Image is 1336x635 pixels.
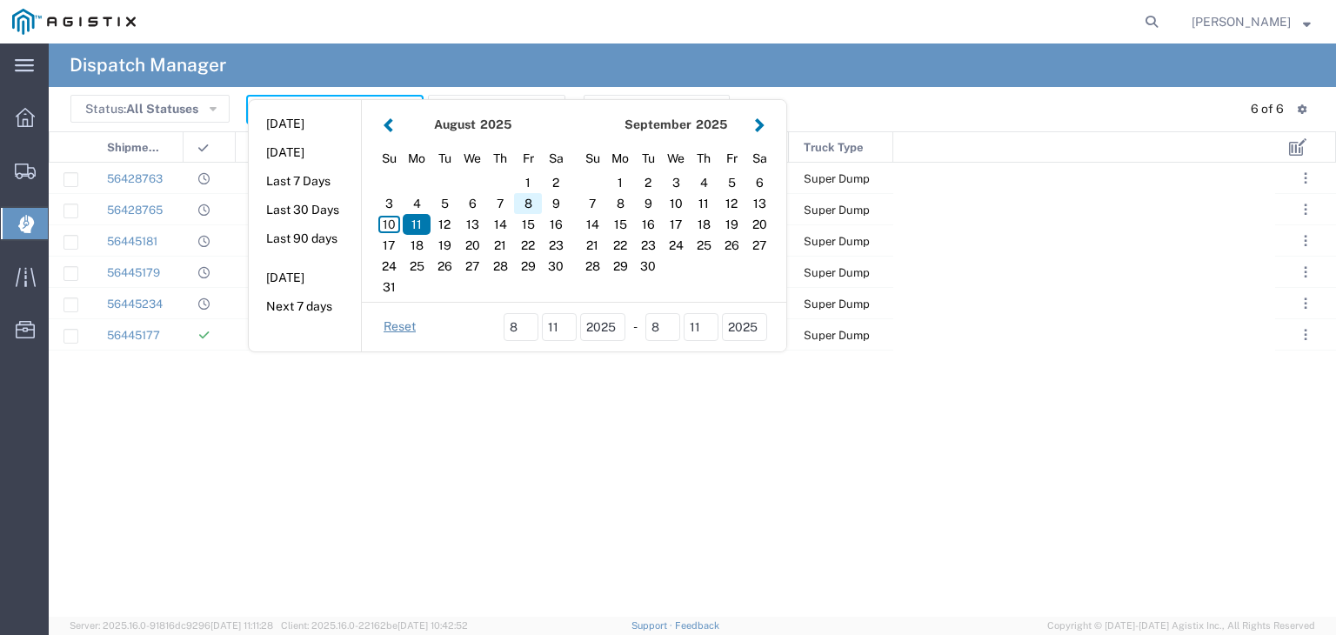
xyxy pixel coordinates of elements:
[1304,199,1307,220] span: . . .
[804,204,870,217] span: Super Dump
[1191,11,1312,32] button: [PERSON_NAME]
[210,620,273,631] span: [DATE] 11:11:28
[375,235,403,256] div: 17
[249,139,361,166] button: [DATE]
[249,110,361,137] button: [DATE]
[1293,323,1318,347] button: ...
[690,214,718,235] div: 18
[578,145,606,172] div: Sunday
[107,266,160,279] a: 56445179
[645,313,680,341] input: mm
[1304,168,1307,189] span: . . .
[804,132,864,164] span: Truck Type
[675,620,719,631] a: Feedback
[634,235,662,256] div: 23
[804,266,870,279] span: Super Dump
[249,168,361,195] button: Last 7 Days
[684,313,718,341] input: dd
[804,235,870,248] span: Super Dump
[696,117,727,131] span: 2025
[249,225,361,252] button: Last 90 days
[514,172,542,193] div: 1
[542,145,570,172] div: Saturday
[403,214,431,235] div: 11
[458,193,486,214] div: 6
[662,214,690,235] div: 17
[1293,229,1318,253] button: ...
[1293,197,1318,222] button: ...
[1293,166,1318,190] button: ...
[578,235,606,256] div: 21
[634,256,662,277] div: 30
[126,102,198,116] span: All Statuses
[606,193,634,214] div: 8
[486,256,514,277] div: 28
[107,204,163,217] a: 56428765
[1047,618,1315,633] span: Copyright © [DATE]-[DATE] Agistix Inc., All Rights Reserved
[249,197,361,224] button: Last 30 Days
[745,214,773,235] div: 20
[480,117,511,131] span: 2025
[403,235,431,256] div: 18
[634,172,662,193] div: 2
[281,620,468,631] span: Client: 2025.16.0-22162be
[718,214,745,235] div: 19
[718,145,745,172] div: Friday
[631,620,675,631] a: Support
[486,145,514,172] div: Thursday
[662,145,690,172] div: Wednesday
[722,313,767,341] input: yyyy
[431,145,458,172] div: Tuesday
[578,214,606,235] div: 14
[486,193,514,214] div: 7
[107,132,164,164] span: Shipment No.
[606,235,634,256] div: 22
[633,317,638,336] span: -
[431,214,458,235] div: 12
[745,172,773,193] div: 6
[458,256,486,277] div: 27
[70,95,230,123] button: Status:All Statuses
[542,313,577,341] input: dd
[514,193,542,214] div: 8
[107,235,157,248] a: 56445181
[578,256,606,277] div: 28
[542,235,570,256] div: 23
[428,95,565,123] button: Saved Searches
[504,313,538,341] input: mm
[431,193,458,214] div: 5
[690,193,718,214] div: 11
[12,9,136,35] img: logo
[403,193,431,214] div: 4
[384,318,416,336] a: Reset
[403,256,431,277] div: 25
[542,256,570,277] div: 30
[70,43,226,87] h4: Dispatch Manager
[745,235,773,256] div: 27
[458,214,486,235] div: 13
[542,172,570,193] div: 2
[804,329,870,342] span: Super Dump
[634,214,662,235] div: 16
[375,214,403,235] div: 10
[1304,324,1307,345] span: . . .
[107,329,160,342] a: 56445177
[542,193,570,214] div: 9
[1304,293,1307,314] span: . . .
[375,145,403,172] div: Sunday
[486,214,514,235] div: 14
[718,193,745,214] div: 12
[1192,12,1291,31] span: Lorretta Ayala
[634,145,662,172] div: Tuesday
[584,95,730,123] button: Advanced Search
[1293,291,1318,316] button: ...
[804,172,870,185] span: Super Dump
[690,235,718,256] div: 25
[375,193,403,214] div: 3
[403,145,431,172] div: Monday
[249,293,361,320] button: Next 7 days
[486,235,514,256] div: 21
[375,256,403,277] div: 24
[431,256,458,277] div: 26
[249,264,361,291] button: [DATE]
